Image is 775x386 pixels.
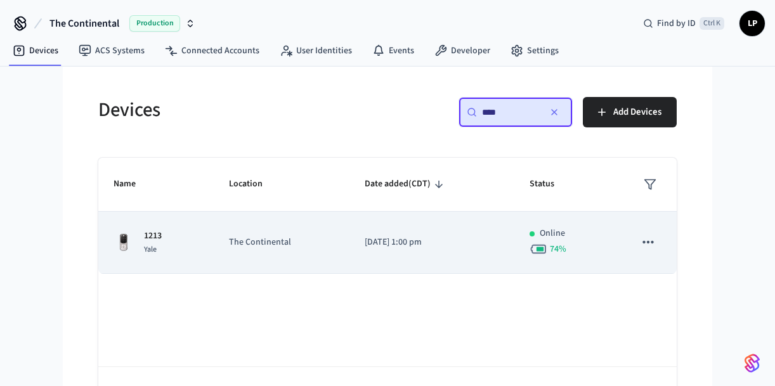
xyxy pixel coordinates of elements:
[540,227,565,240] p: Online
[98,158,677,274] table: sticky table
[424,39,500,62] a: Developer
[583,97,677,127] button: Add Devices
[68,39,155,62] a: ACS Systems
[114,233,134,253] img: Yale Assure Touchscreen Wifi Smart Lock, Satin Nickel, Front
[362,39,424,62] a: Events
[155,39,270,62] a: Connected Accounts
[745,353,760,373] img: SeamLogoGradient.69752ec5.svg
[144,244,157,255] span: Yale
[365,174,447,194] span: Date added(CDT)
[98,97,380,123] h5: Devices
[500,39,569,62] a: Settings
[657,17,696,30] span: Find by ID
[114,174,152,194] span: Name
[229,174,279,194] span: Location
[144,229,162,243] p: 1213
[739,11,765,36] button: LP
[700,17,724,30] span: Ctrl K
[270,39,362,62] a: User Identities
[129,15,180,32] span: Production
[550,243,566,255] span: 74 %
[49,16,119,31] span: The Continental
[530,174,571,194] span: Status
[229,236,334,249] p: The Continental
[741,12,764,35] span: LP
[633,12,734,35] div: Find by IDCtrl K
[3,39,68,62] a: Devices
[613,104,661,120] span: Add Devices
[365,236,500,249] p: [DATE] 1:00 pm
